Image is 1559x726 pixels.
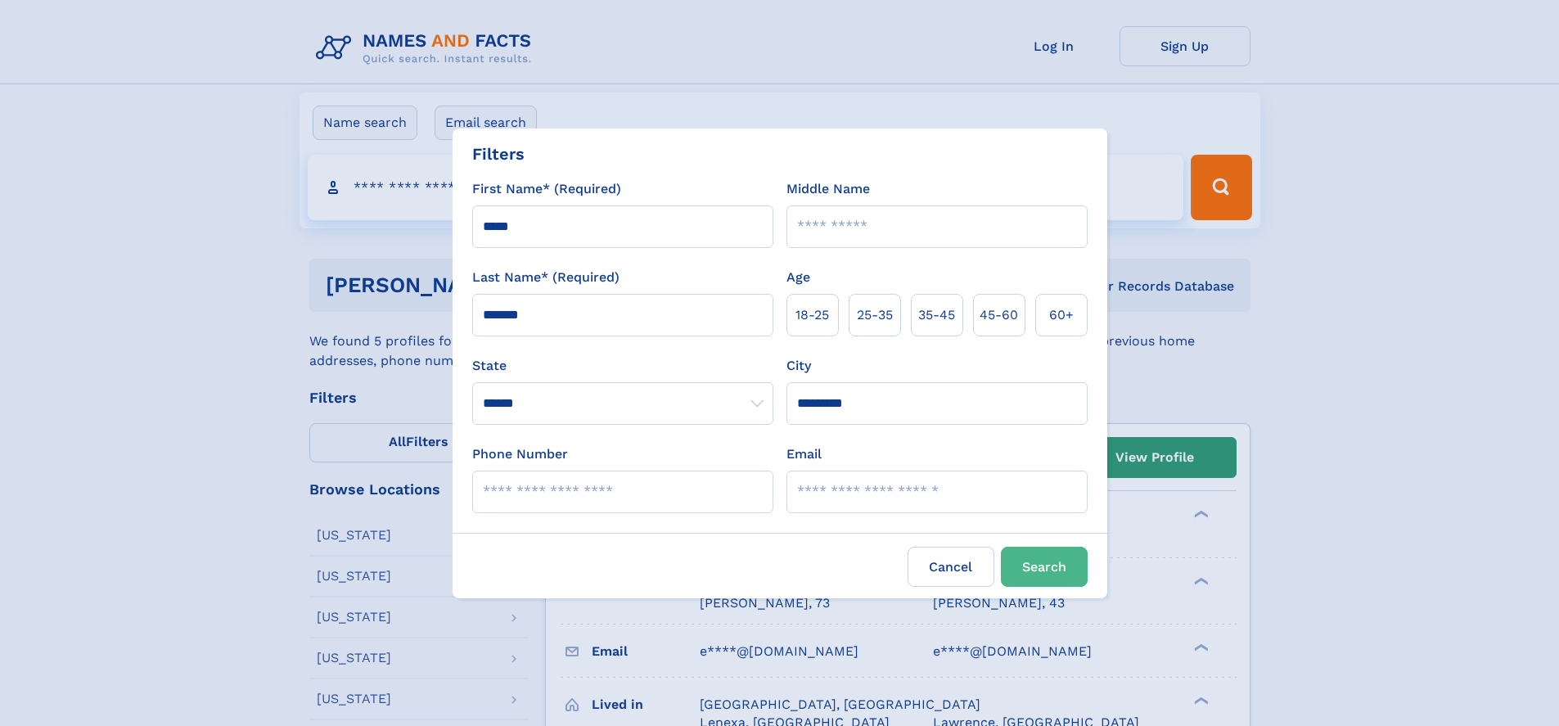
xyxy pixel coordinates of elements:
[786,179,870,199] label: Middle Name
[857,305,893,325] span: 25‑35
[1049,305,1074,325] span: 60+
[472,444,568,464] label: Phone Number
[786,356,811,376] label: City
[908,547,994,587] label: Cancel
[472,356,773,376] label: State
[1001,547,1088,587] button: Search
[786,444,822,464] label: Email
[472,142,525,166] div: Filters
[472,179,621,199] label: First Name* (Required)
[472,268,620,287] label: Last Name* (Required)
[795,305,829,325] span: 18‑25
[786,268,810,287] label: Age
[980,305,1018,325] span: 45‑60
[918,305,955,325] span: 35‑45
